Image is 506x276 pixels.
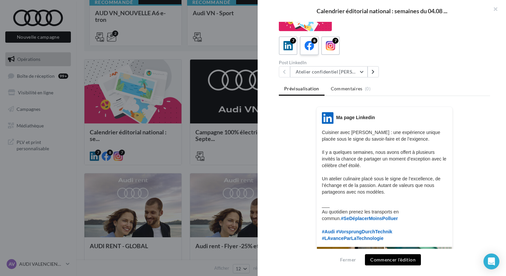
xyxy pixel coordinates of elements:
[337,256,359,264] button: Fermer
[311,38,317,44] div: 8
[365,254,421,265] button: Commencer l'édition
[336,114,375,121] div: Ma page Linkedin
[331,85,363,92] span: Commentaires
[290,38,296,44] div: 7
[341,216,398,221] span: #SeDéplacerMoinsPolluer
[336,229,392,234] span: #VorsprungDurchTechnik
[365,86,371,91] span: (0)
[290,66,368,77] button: Atelier confidentiel [PERSON_NAME]
[332,38,338,44] div: 7
[322,236,383,241] span: #LAvanceParLaTechnologie
[317,8,447,14] span: Calendrier éditorial national : semaines du 04.08 ...
[279,60,382,65] div: Post LinkedIn
[483,253,499,269] div: Open Intercom Messenger
[322,129,447,242] p: Cuisiner avec [PERSON_NAME] : une expérience unique placée sous le signe du savoir-faire et de l’...
[322,229,335,234] span: #Audi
